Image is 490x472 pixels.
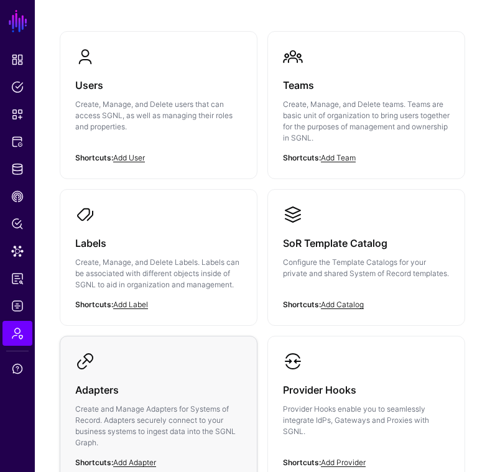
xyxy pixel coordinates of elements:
a: LabelsCreate, Manage, and Delete Labels. Labels can be associated with different objects inside o... [60,190,257,325]
strong: Shortcuts: [283,458,321,467]
span: Policy Lens [11,218,24,230]
a: Admin [2,321,32,346]
a: Policies [2,75,32,99]
strong: Shortcuts: [283,153,321,162]
h3: Provider Hooks [283,381,450,399]
span: Identity Data Fabric [11,163,24,175]
p: Create, Manage, and Delete users that can access SGNL, as well as managing their roles and proper... [75,99,242,132]
span: Support [11,363,24,375]
span: Dashboard [11,53,24,66]
h3: Adapters [75,381,242,399]
span: Snippets [11,108,24,121]
span: Admin [11,327,24,340]
a: Policy Lens [2,211,32,236]
a: UsersCreate, Manage, and Delete users that can access SGNL, as well as managing their roles and p... [60,32,257,167]
h3: Teams [283,76,450,94]
strong: Shortcuts: [75,300,113,309]
strong: Shortcuts: [75,153,113,162]
p: Configure the Template Catalogs for your private and shared System of Record templates. [283,257,450,279]
span: Policies [11,81,24,93]
a: Add Provider [321,458,366,467]
p: Create, Manage, and Delete Labels. Labels can be associated with different objects inside of SGNL... [75,257,242,290]
a: Dashboard [2,47,32,72]
a: Provider HooksProvider Hooks enable you to seamlessly integrate IdPs, Gateways and Proxies with S... [268,336,465,472]
strong: Shortcuts: [283,300,321,309]
h3: Labels [75,234,242,252]
span: CAEP Hub [11,190,24,203]
span: Logs [11,300,24,312]
a: Add Catalog [321,300,364,309]
a: Data Lens [2,239,32,264]
a: Add Adapter [113,458,156,467]
span: Protected Systems [11,136,24,148]
a: Protected Systems [2,129,32,154]
p: Create and Manage Adapters for Systems of Record. Adapters securely connect to your business syst... [75,404,242,448]
a: Add User [113,153,145,162]
a: Add Label [113,300,148,309]
a: TeamsCreate, Manage, and Delete teams. Teams are basic unit of organization to bring users togeth... [268,32,465,178]
a: CAEP Hub [2,184,32,209]
p: Create, Manage, and Delete teams. Teams are basic unit of organization to bring users together fo... [283,99,450,144]
h3: Users [75,76,242,94]
a: Add Team [321,153,356,162]
a: Snippets [2,102,32,127]
a: Logs [2,294,32,318]
a: SoR Template CatalogConfigure the Template Catalogs for your private and shared System of Record ... [268,190,465,314]
a: Reports [2,266,32,291]
strong: Shortcuts: [75,458,113,467]
a: Identity Data Fabric [2,157,32,182]
span: Data Lens [11,245,24,257]
p: Provider Hooks enable you to seamlessly integrate IdPs, Gateways and Proxies with SGNL. [283,404,450,437]
span: Reports [11,272,24,285]
h3: SoR Template Catalog [283,234,450,252]
a: SGNL [7,7,29,35]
